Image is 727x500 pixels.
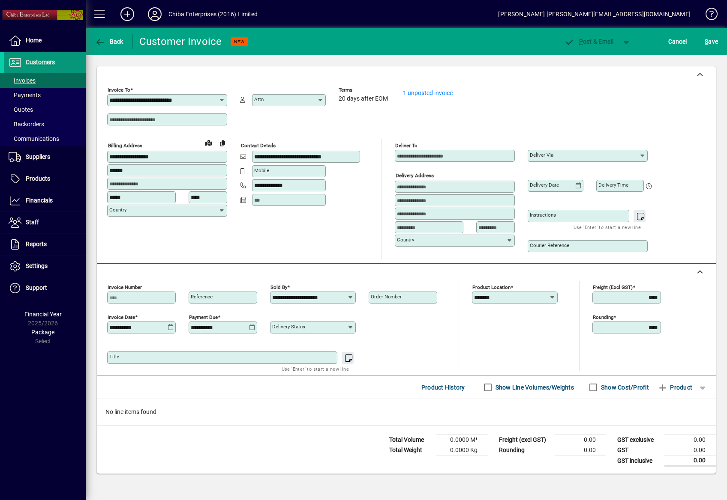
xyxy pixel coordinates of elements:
[666,34,689,49] button: Cancel
[4,212,86,233] a: Staff
[9,121,44,128] span: Backorders
[191,294,213,300] mat-label: Reference
[4,146,86,168] a: Suppliers
[141,6,168,22] button: Profile
[26,241,47,247] span: Reports
[436,445,488,455] td: 0.0000 Kg
[555,435,606,445] td: 0.00
[579,38,583,45] span: P
[234,39,245,45] span: NEW
[109,207,126,213] mat-label: Country
[418,380,469,395] button: Product History
[108,87,130,93] mat-label: Invoice To
[385,435,436,445] td: Total Volume
[658,381,692,394] span: Product
[95,38,123,45] span: Back
[4,131,86,146] a: Communications
[664,445,716,455] td: 0.00
[109,354,119,360] mat-label: Title
[9,92,41,98] span: Payments
[4,168,86,190] a: Products
[108,314,135,320] mat-label: Invoice date
[339,95,388,102] span: 20 days after EOM
[189,314,218,320] mat-label: Payment due
[26,175,50,182] span: Products
[699,2,716,30] a: Knowledge Base
[371,294,402,300] mat-label: Order number
[9,135,59,142] span: Communications
[26,37,42,44] span: Home
[26,153,50,160] span: Suppliers
[472,284,511,290] mat-label: Product location
[26,59,55,65] span: Customers
[202,136,216,149] a: View on map
[97,399,716,425] div: No line items found
[139,35,222,48] div: Customer Invoice
[495,435,555,445] td: Freight (excl GST)
[530,242,569,248] mat-label: Courier Reference
[498,7,691,21] div: [PERSON_NAME] [PERSON_NAME][EMAIL_ADDRESS][DOMAIN_NAME]
[24,311,62,318] span: Financial Year
[4,102,86,117] a: Quotes
[26,219,39,226] span: Staff
[555,445,606,455] td: 0.00
[4,30,86,51] a: Home
[403,89,453,96] a: 1 unposted invoice
[705,35,718,48] span: ave
[216,136,229,150] button: Copy to Delivery address
[530,152,553,158] mat-label: Deliver via
[653,380,697,395] button: Product
[93,34,126,49] button: Back
[494,383,574,392] label: Show Line Volumes/Weights
[31,329,54,336] span: Package
[4,88,86,102] a: Payments
[26,197,53,204] span: Financials
[4,234,86,255] a: Reports
[254,96,264,102] mat-label: Attn
[397,237,414,243] mat-label: Country
[339,87,390,93] span: Terms
[599,383,649,392] label: Show Cost/Profit
[4,117,86,131] a: Backorders
[703,34,720,49] button: Save
[9,106,33,113] span: Quotes
[564,38,614,45] span: ost & Email
[574,222,641,232] mat-hint: Use 'Enter' to start a new line
[395,143,418,149] mat-label: Deliver To
[598,182,628,188] mat-label: Delivery time
[26,284,47,291] span: Support
[272,324,305,330] mat-label: Delivery status
[282,364,349,374] mat-hint: Use 'Enter' to start a new line
[26,262,48,269] span: Settings
[4,73,86,88] a: Invoices
[668,35,687,48] span: Cancel
[4,277,86,299] a: Support
[114,6,141,22] button: Add
[254,167,269,173] mat-label: Mobile
[168,7,258,21] div: Chiba Enterprises (2016) Limited
[664,435,716,445] td: 0.00
[385,445,436,455] td: Total Weight
[270,284,287,290] mat-label: Sold by
[530,212,556,218] mat-label: Instructions
[613,445,664,455] td: GST
[421,381,465,394] span: Product History
[4,190,86,211] a: Financials
[495,445,555,455] td: Rounding
[9,77,36,84] span: Invoices
[436,435,488,445] td: 0.0000 M³
[560,34,618,49] button: Post & Email
[664,455,716,466] td: 0.00
[613,435,664,445] td: GST exclusive
[593,314,613,320] mat-label: Rounding
[108,284,142,290] mat-label: Invoice number
[86,34,133,49] app-page-header-button: Back
[613,455,664,466] td: GST inclusive
[705,38,708,45] span: S
[530,182,559,188] mat-label: Delivery date
[593,284,633,290] mat-label: Freight (excl GST)
[4,256,86,277] a: Settings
